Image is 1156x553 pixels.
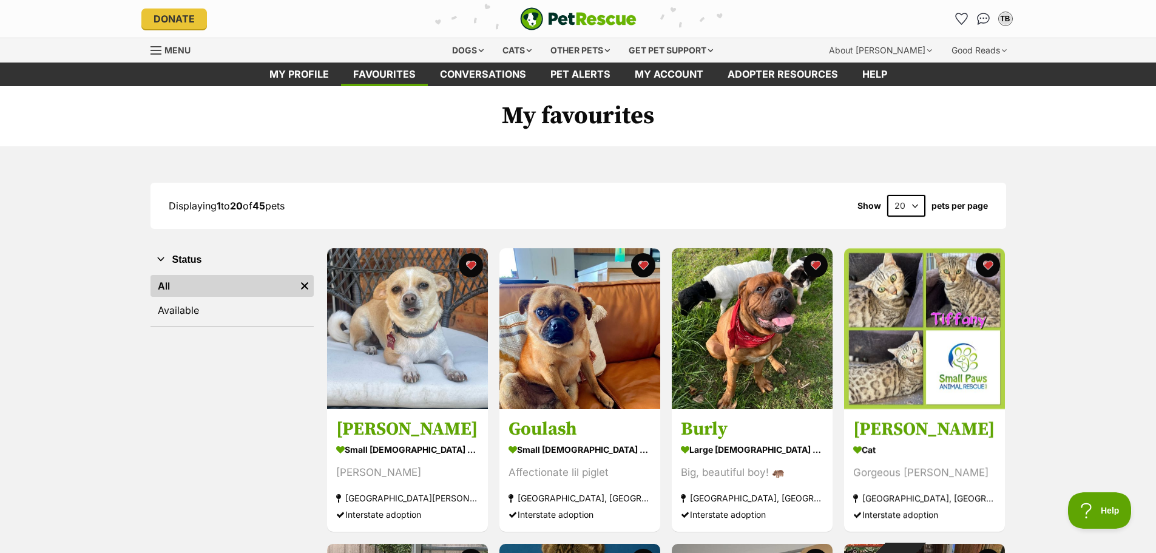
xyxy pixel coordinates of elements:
div: Gorgeous [PERSON_NAME] [853,465,996,481]
div: Cat [853,441,996,459]
div: [GEOGRAPHIC_DATA], [GEOGRAPHIC_DATA] [509,490,651,507]
div: Affectionate lil piglet [509,465,651,481]
div: [PERSON_NAME] [336,465,479,481]
label: pets per page [931,201,988,211]
a: Menu [150,38,199,60]
span: Menu [164,45,191,55]
div: Interstate adoption [853,507,996,523]
div: Other pets [542,38,618,63]
h3: [PERSON_NAME] [336,418,479,441]
div: Good Reads [943,38,1015,63]
div: [GEOGRAPHIC_DATA], [GEOGRAPHIC_DATA] [853,490,996,507]
img: Tiffany [844,248,1005,409]
h3: Burly [681,418,823,441]
a: My account [623,63,715,86]
a: [PERSON_NAME] small [DEMOGRAPHIC_DATA] Dog [PERSON_NAME] [GEOGRAPHIC_DATA][PERSON_NAME], [GEOGRAP... [327,409,488,532]
img: Luna [327,248,488,409]
img: Burly [672,248,833,409]
button: My account [996,9,1015,29]
div: TB [999,13,1012,25]
button: favourite [631,253,655,277]
div: About [PERSON_NAME] [820,38,941,63]
button: favourite [803,253,828,277]
img: chat-41dd97257d64d25036548639549fe6c8038ab92f7586957e7f3b1b290dea8141.svg [977,13,990,25]
strong: 1 [217,200,221,212]
div: [GEOGRAPHIC_DATA], [GEOGRAPHIC_DATA] [681,490,823,507]
strong: 45 [252,200,265,212]
div: large [DEMOGRAPHIC_DATA] Dog [681,441,823,459]
button: favourite [459,253,483,277]
div: Interstate adoption [509,507,651,523]
a: All [150,275,296,297]
a: Available [150,299,314,321]
iframe: Help Scout Beacon - Open [1068,492,1132,529]
strong: 20 [230,200,243,212]
a: Pet alerts [538,63,623,86]
h3: Goulash [509,418,651,441]
div: [GEOGRAPHIC_DATA][PERSON_NAME], [GEOGRAPHIC_DATA] [336,490,479,507]
span: Displaying to of pets [169,200,285,212]
a: conversations [428,63,538,86]
a: Burly large [DEMOGRAPHIC_DATA] Dog Big, beautiful boy! 🦛 [GEOGRAPHIC_DATA], [GEOGRAPHIC_DATA] Int... [672,409,833,532]
button: Status [150,252,314,268]
a: Conversations [974,9,993,29]
div: Dogs [444,38,492,63]
a: PetRescue [520,7,637,30]
a: My profile [257,63,341,86]
a: Favourites [952,9,972,29]
a: Adopter resources [715,63,850,86]
ul: Account quick links [952,9,1015,29]
div: small [DEMOGRAPHIC_DATA] Dog [336,441,479,459]
div: Status [150,273,314,326]
img: logo-e224e6f780fb5917bec1dbf3a21bbac754714ae5b6737aabdf751b685950b380.svg [520,7,637,30]
div: small [DEMOGRAPHIC_DATA] Dog [509,441,651,459]
a: [PERSON_NAME] Cat Gorgeous [PERSON_NAME] [GEOGRAPHIC_DATA], [GEOGRAPHIC_DATA] Interstate adoption... [844,409,1005,532]
div: Interstate adoption [336,507,479,523]
div: Interstate adoption [681,507,823,523]
a: Donate [141,8,207,29]
h3: [PERSON_NAME] [853,418,996,441]
span: Show [857,201,881,211]
button: favourite [976,253,1000,277]
a: Help [850,63,899,86]
img: Goulash [499,248,660,409]
div: Big, beautiful boy! 🦛 [681,465,823,481]
a: Remove filter [296,275,314,297]
div: Cats [494,38,540,63]
div: Get pet support [620,38,722,63]
a: Favourites [341,63,428,86]
a: Goulash small [DEMOGRAPHIC_DATA] Dog Affectionate lil piglet [GEOGRAPHIC_DATA], [GEOGRAPHIC_DATA]... [499,409,660,532]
